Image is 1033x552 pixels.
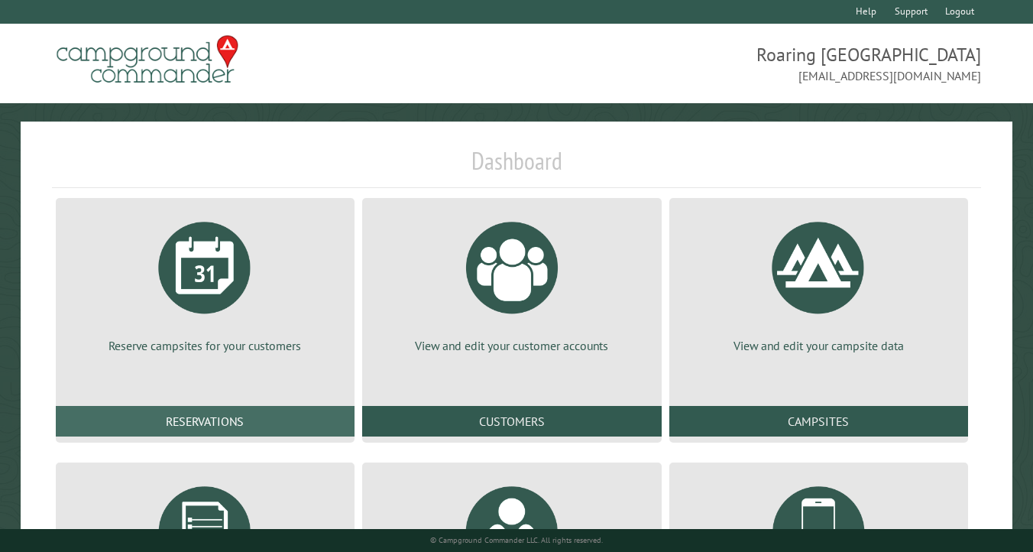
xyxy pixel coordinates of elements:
span: Roaring [GEOGRAPHIC_DATA] [EMAIL_ADDRESS][DOMAIN_NAME] [516,42,981,85]
a: View and edit your campsite data [688,210,950,354]
p: View and edit your customer accounts [380,337,643,354]
a: Reserve campsites for your customers [74,210,337,354]
small: © Campground Commander LLC. All rights reserved. [430,535,603,545]
a: Campsites [669,406,969,437]
h1: Dashboard [52,146,982,188]
img: Campground Commander [52,30,243,89]
a: Customers [362,406,662,437]
a: Reservations [56,406,355,437]
p: View and edit your campsite data [688,337,950,354]
a: View and edit your customer accounts [380,210,643,354]
p: Reserve campsites for your customers [74,337,337,354]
